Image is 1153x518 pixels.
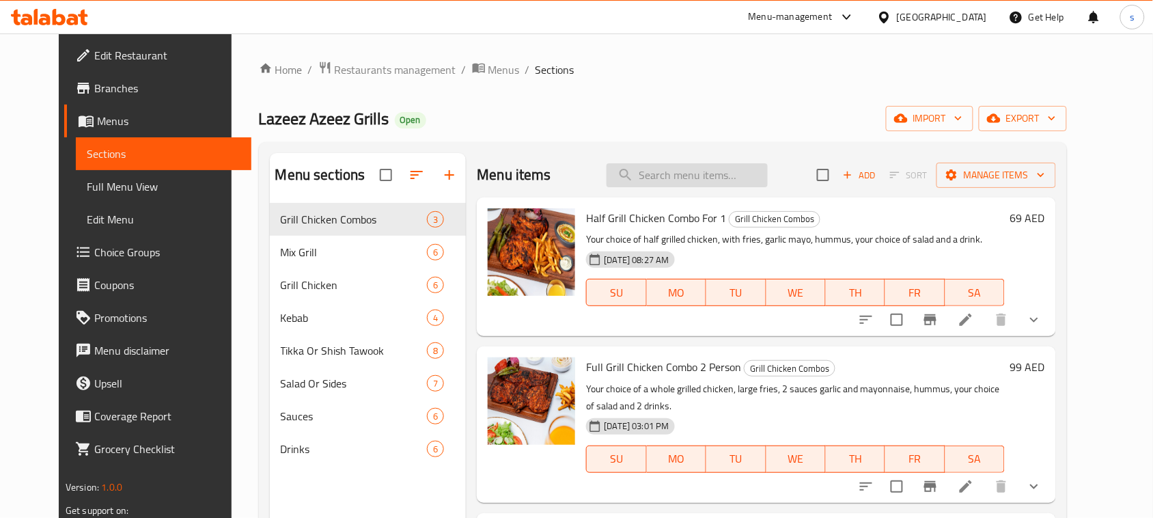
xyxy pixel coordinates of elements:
[1010,357,1045,377] h6: 99 AED
[607,163,768,187] input: search
[281,342,428,359] div: Tikka Or Shish Tawook
[427,441,444,457] div: items
[766,446,826,473] button: WE
[958,312,974,328] a: Edit menu item
[335,62,456,78] span: Restaurants management
[985,470,1018,503] button: delete
[1130,10,1135,25] span: s
[885,279,945,306] button: FR
[652,449,701,469] span: MO
[270,334,467,367] div: Tikka Or Shish Tawook8
[914,470,947,503] button: Branch-specific-item
[647,446,706,473] button: MO
[897,10,987,25] div: [GEOGRAPHIC_DATA]
[958,478,974,495] a: Edit menu item
[281,375,428,392] span: Salad Or Sides
[477,165,551,185] h2: Menu items
[730,211,820,227] span: Grill Chicken Combos
[94,441,240,457] span: Grocery Checklist
[94,310,240,326] span: Promotions
[712,449,760,469] span: TU
[586,231,1005,248] p: Your choice of half grilled chicken, with fries, garlic mayo, hummus, your choice of salad and a ...
[270,236,467,269] div: Mix Grill6
[428,377,443,390] span: 7
[837,165,881,186] span: Add item
[979,106,1067,131] button: export
[586,279,646,306] button: SU
[281,310,428,326] span: Kebab
[1010,208,1045,228] h6: 69 AED
[76,170,251,203] a: Full Menu View
[427,408,444,424] div: items
[395,114,426,126] span: Open
[951,449,999,469] span: SA
[886,106,973,131] button: import
[281,408,428,424] div: Sauces
[525,62,530,78] li: /
[891,283,939,303] span: FR
[837,165,881,186] button: Add
[94,277,240,293] span: Coupons
[586,446,646,473] button: SU
[772,283,820,303] span: WE
[428,312,443,325] span: 4
[472,61,520,79] a: Menus
[841,167,878,183] span: Add
[64,433,251,465] a: Grocery Checklist
[536,62,574,78] span: Sections
[427,342,444,359] div: items
[945,446,1005,473] button: SA
[428,279,443,292] span: 6
[1026,312,1042,328] svg: Show Choices
[64,301,251,334] a: Promotions
[427,375,444,392] div: items
[488,208,575,296] img: Half Grill Chicken Combo For 1
[94,408,240,424] span: Coverage Report
[275,165,365,185] h2: Menu sections
[64,334,251,367] a: Menu disclaimer
[76,137,251,170] a: Sections
[281,244,428,260] span: Mix Grill
[772,449,820,469] span: WE
[64,105,251,137] a: Menus
[936,163,1056,188] button: Manage items
[66,478,99,496] span: Version:
[259,61,1067,79] nav: breadcrumb
[712,283,760,303] span: TU
[809,161,837,189] span: Select section
[586,208,726,228] span: Half Grill Chicken Combo For 1
[592,449,641,469] span: SU
[883,472,911,501] span: Select to update
[64,72,251,105] a: Branches
[745,361,835,377] span: Grill Chicken Combos
[897,110,962,127] span: import
[462,62,467,78] li: /
[850,470,883,503] button: sort-choices
[1018,470,1051,503] button: show more
[1026,478,1042,495] svg: Show Choices
[270,197,467,471] nav: Menu sections
[97,113,240,129] span: Menus
[428,410,443,423] span: 6
[586,381,1005,415] p: Your choice of a whole grilled chicken, large fries, 2 sauces garlic and mayonnaise, hummus, your...
[94,375,240,392] span: Upsell
[281,277,428,293] span: Grill Chicken
[427,310,444,326] div: items
[914,303,947,336] button: Branch-specific-item
[945,279,1005,306] button: SA
[831,283,880,303] span: TH
[270,367,467,400] div: Salad Or Sides7
[76,203,251,236] a: Edit Menu
[885,446,945,473] button: FR
[850,303,883,336] button: sort-choices
[598,254,674,267] span: [DATE] 08:27 AM
[101,478,122,496] span: 1.0.0
[281,211,428,228] span: Grill Chicken Combos
[87,211,240,228] span: Edit Menu
[94,342,240,359] span: Menu disclaimer
[270,203,467,236] div: Grill Chicken Combos3
[947,167,1045,184] span: Manage items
